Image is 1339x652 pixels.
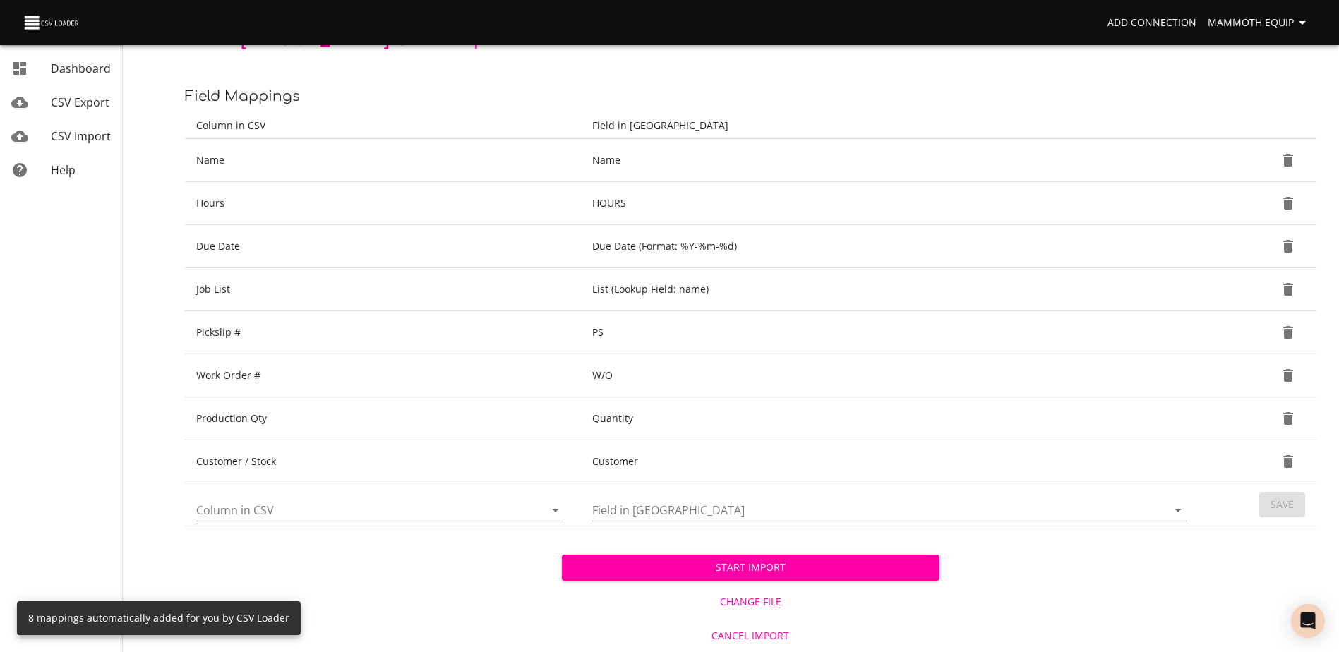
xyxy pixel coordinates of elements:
[1107,14,1196,32] span: Add Connection
[581,268,1203,311] td: List (Lookup Field: name)
[1168,500,1188,520] button: Open
[1202,10,1316,36] button: Mammoth Equip
[1271,358,1305,392] button: Delete
[51,128,111,144] span: CSV Import
[581,440,1203,483] td: Customer
[581,113,1203,139] th: Field in [GEOGRAPHIC_DATA]
[562,589,939,615] button: Change File
[51,95,109,110] span: CSV Export
[185,182,581,225] td: Hours
[185,440,581,483] td: Customer / Stock
[1271,402,1305,435] button: Delete
[51,61,111,76] span: Dashboard
[1208,14,1311,32] span: Mammoth Equip
[568,593,933,611] span: Change File
[573,559,927,576] span: Start Import
[581,354,1203,397] td: W/O
[51,162,76,178] span: Help
[1271,229,1305,263] button: Delete
[568,627,933,645] span: Cancel Import
[581,182,1203,225] td: HOURS
[581,397,1203,440] td: Quantity
[23,13,82,32] img: CSV Loader
[1271,315,1305,349] button: Delete
[1271,445,1305,478] button: Delete
[28,605,289,631] div: 8 mappings automatically added for you by CSV Loader
[581,139,1203,182] td: Name
[185,354,581,397] td: Work Order #
[185,397,581,440] td: Production Qty
[581,225,1203,268] td: Due Date (Format: %Y-%m-%d)
[1102,10,1202,36] a: Add Connection
[562,555,939,581] button: Start Import
[1271,272,1305,306] button: Delete
[546,500,565,520] button: Open
[1291,604,1325,638] div: Open Intercom Messenger
[185,225,581,268] td: Due Date
[185,139,581,182] td: Name
[562,623,939,649] button: Cancel Import
[1271,186,1305,220] button: Delete
[1271,143,1305,177] button: Delete
[185,113,581,139] th: Column in CSV
[581,311,1203,354] td: PS
[185,268,581,311] td: Job List
[185,88,300,104] span: Field Mappings
[185,311,581,354] td: Pickslip #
